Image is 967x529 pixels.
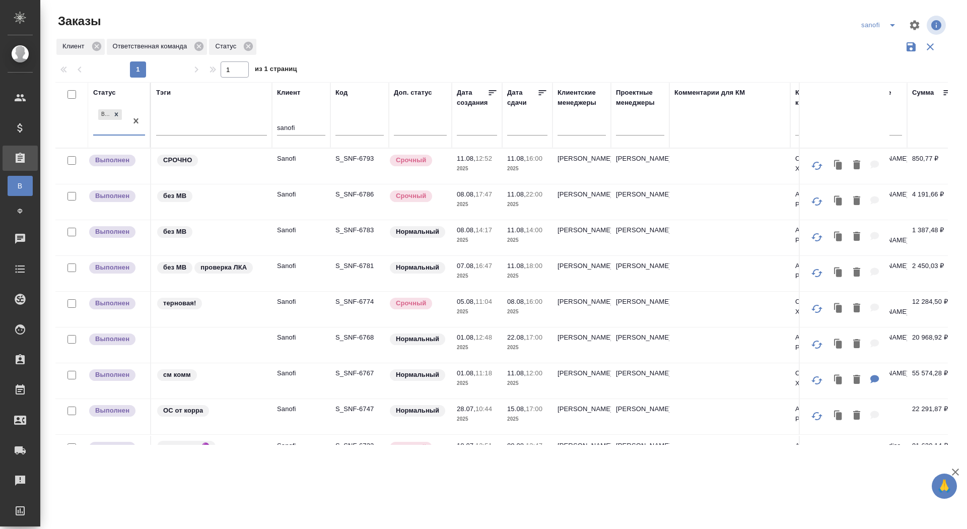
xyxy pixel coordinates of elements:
p: терновая! [163,298,196,308]
p: 17:00 [526,405,542,413]
p: 16:00 [526,298,542,305]
p: 2025 [507,343,547,353]
div: Выставляет ПМ после сдачи и проведения начислений. Последний этап для ПМа [88,441,145,454]
p: без МВ [163,191,186,201]
p: 12:48 [475,334,492,341]
p: ООО "ОПЕЛЛА ХЕЛСКЕА" [795,297,844,317]
p: АО "Санофи Россия" [795,333,844,353]
div: Статус по умолчанию для стандартных заказов [389,333,447,346]
a: Ф [8,201,33,221]
button: Обновить [805,225,829,249]
p: 08.08, [457,190,475,198]
button: Обновить [805,333,829,357]
div: Выставляется автоматически, если на указанный объем услуг необходимо больше времени в стандартном... [389,154,447,167]
div: Статус [209,39,256,55]
div: Выставляется автоматически, если на указанный объем услуг необходимо больше времени в стандартном... [389,441,447,454]
p: ООО "ОПЕЛЛА ХЕЛСКЕА" [795,368,844,388]
span: из 1 страниц [255,63,297,78]
div: СРОЧНО [156,154,267,167]
span: Посмотреть информацию [927,16,948,35]
div: Выставляется автоматически, если на указанный объем услуг необходимо больше времени в стандартном... [389,297,447,310]
button: Сохранить фильтры [902,37,921,56]
p: Sanofi [277,261,325,271]
div: не удалять 🟣, нидерландский [156,440,267,467]
p: Выполнен [95,262,129,273]
td: [PERSON_NAME] [611,220,669,255]
div: Выставляет ПМ после сдачи и проведения начислений. Последний этап для ПМа [88,189,145,203]
div: Комментарии для КМ [674,88,745,98]
div: Дата создания [457,88,488,108]
td: [PERSON_NAME] [611,292,669,327]
button: Удалить [848,334,865,355]
p: Выполнен [95,191,129,201]
p: 07.08, [457,262,475,270]
span: Заказы [55,13,101,29]
td: 2 450,03 ₽ [907,256,957,291]
p: проверка ЛКА [200,262,247,273]
div: Выставляет ПМ после сдачи и проведения начислений. Последний этап для ПМа [88,261,145,275]
p: S_SNF-6768 [335,333,384,343]
div: см комм [156,368,267,382]
p: 12:00 [526,369,542,377]
div: ОС от корра [156,404,267,418]
div: Выставляет ПМ после сдачи и проведения начислений. Последний этап для ПМа [88,404,145,418]
div: split button [859,17,903,33]
button: Клонировать [829,227,848,247]
button: Удалить [848,442,865,463]
button: Обновить [805,368,829,392]
button: 🙏 [932,474,957,499]
p: 12:52 [475,155,492,162]
p: 14:00 [526,226,542,234]
p: Нормальный [396,370,439,380]
div: Клиент [277,88,300,98]
p: АО "Санофи Россия" [795,225,844,245]
p: АО "Санофи Россия" [795,189,844,210]
p: 11.08, [507,226,526,234]
p: 2025 [457,200,497,210]
td: [PERSON_NAME] [611,256,669,291]
p: 10:44 [475,405,492,413]
div: Выставляет ПМ после сдачи и проведения начислений. Последний этап для ПМа [88,333,145,346]
p: 2025 [507,164,547,174]
p: Срочный [396,442,426,452]
p: 2025 [457,414,497,424]
td: [PERSON_NAME] [552,436,611,471]
p: 2025 [457,235,497,245]
button: Клонировать [829,155,848,176]
div: Контрагент клиента [795,88,844,108]
td: 91 620,14 ₽ [907,436,957,471]
p: S_SNF-6781 [335,261,384,271]
p: 18:00 [526,262,542,270]
td: 850,77 ₽ [907,149,957,184]
p: 2025 [457,343,497,353]
p: Клиент [62,41,88,51]
a: В [8,176,33,196]
p: Нормальный [396,406,439,416]
td: [PERSON_NAME] [552,220,611,255]
button: Обновить [805,441,829,465]
p: 2025 [507,200,547,210]
td: 12 284,50 ₽ [907,292,957,327]
button: Клонировать [829,191,848,212]
td: [PERSON_NAME] [552,399,611,434]
p: Выполнен [95,155,129,165]
p: 17:00 [526,334,542,341]
div: Дата сдачи [507,88,537,108]
p: ОС от корра [163,406,203,416]
p: S_SNF-6786 [335,189,384,200]
p: 16:47 [475,262,492,270]
span: В [13,181,28,191]
td: [PERSON_NAME] [552,327,611,363]
p: см комм [163,370,191,380]
p: 01.08, [457,334,475,341]
button: Клонировать [829,262,848,283]
p: Sanofi [277,297,325,307]
p: 22:00 [526,190,542,198]
p: не удалять 🟣 [163,441,210,451]
div: Клиентские менеджеры [558,88,606,108]
div: Статус [93,88,116,98]
p: 22.08, [507,334,526,341]
div: Выполнен [97,108,123,121]
p: S_SNF-6793 [335,154,384,164]
td: 55 574,28 ₽ [907,363,957,399]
